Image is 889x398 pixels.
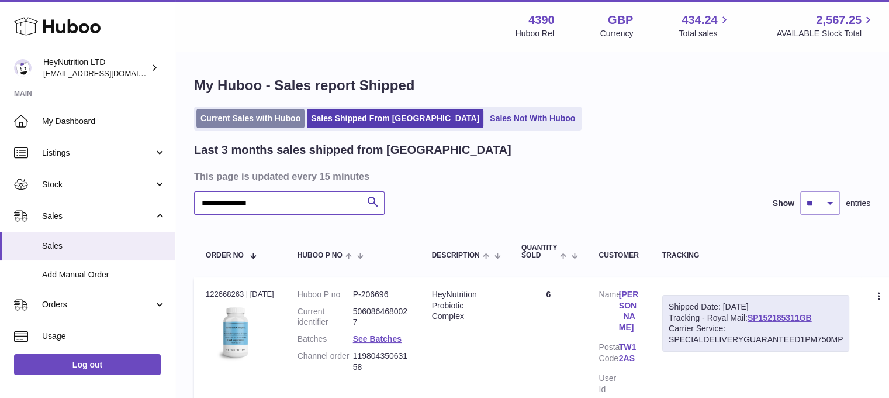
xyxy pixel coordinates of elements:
[194,170,867,183] h3: This page is updated every 15 minutes
[608,12,633,28] strong: GBP
[196,109,305,128] a: Current Sales with Huboo
[599,342,618,367] dt: Postal Code
[298,252,343,259] span: Huboo P no
[662,252,850,259] div: Tracking
[43,57,148,79] div: HeyNutrition LTD
[682,12,717,28] span: 434.24
[194,142,511,158] h2: Last 3 months sales shipped from [GEOGRAPHIC_DATA]
[516,28,555,39] div: Huboo Ref
[298,334,353,345] dt: Batches
[432,289,498,322] div: HeyNutrition Probiotic Complex
[206,303,264,362] img: 43901725567703.jpeg
[600,28,634,39] div: Currency
[206,252,244,259] span: Order No
[528,12,555,28] strong: 4390
[14,354,161,375] a: Log out
[298,306,353,328] dt: Current identifier
[679,12,731,39] a: 434.24 Total sales
[486,109,579,128] a: Sales Not With Huboo
[42,241,166,252] span: Sales
[43,68,172,78] span: [EMAIL_ADDRESS][DOMAIN_NAME]
[748,313,812,322] a: SP152185311GB
[679,28,731,39] span: Total sales
[773,198,794,209] label: Show
[776,12,875,39] a: 2,567.25 AVAILABLE Stock Total
[206,289,274,300] div: 122668263 | [DATE]
[776,28,875,39] span: AVAILABLE Stock Total
[42,147,154,159] span: Listings
[669,301,843,313] div: Shipped Date: [DATE]
[846,198,870,209] span: entries
[619,289,639,334] a: [PERSON_NAME]
[42,116,166,127] span: My Dashboard
[619,342,639,364] a: TW1 2AS
[521,244,557,259] span: Quantity Sold
[42,179,154,190] span: Stock
[353,306,409,328] dd: 5060864680027
[42,331,166,342] span: Usage
[353,289,409,300] dd: P-206696
[42,299,154,310] span: Orders
[42,269,166,280] span: Add Manual Order
[353,351,409,373] dd: 11980435063158
[662,295,850,352] div: Tracking - Royal Mail:
[432,252,480,259] span: Description
[14,59,32,77] img: info@heynutrition.com
[353,334,402,344] a: See Batches
[599,373,618,395] dt: User Id
[298,289,353,300] dt: Huboo P no
[307,109,483,128] a: Sales Shipped From [GEOGRAPHIC_DATA]
[42,211,154,222] span: Sales
[816,12,862,28] span: 2,567.25
[194,76,870,95] h1: My Huboo - Sales report Shipped
[599,289,618,337] dt: Name
[669,323,843,345] div: Carrier Service: SPECIALDELIVERYGUARANTEED1PM750MP
[599,252,638,259] div: Customer
[298,351,353,373] dt: Channel order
